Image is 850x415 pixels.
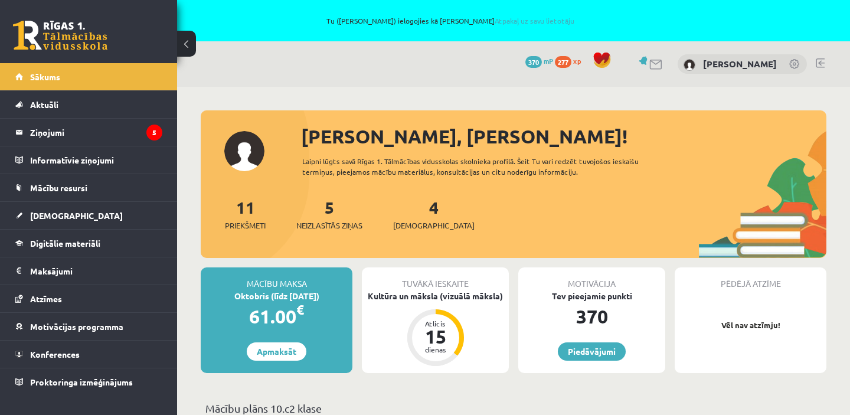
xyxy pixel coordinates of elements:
span: mP [544,56,553,66]
a: Mācību resursi [15,174,162,201]
span: Priekšmeti [225,220,266,231]
a: Motivācijas programma [15,313,162,340]
a: Atpakaļ uz savu lietotāju [495,16,574,25]
legend: Informatīvie ziņojumi [30,146,162,174]
div: Mācību maksa [201,267,352,290]
div: Pēdējā atzīme [675,267,826,290]
a: 4[DEMOGRAPHIC_DATA] [393,197,475,231]
img: Aleksandrs Polibins [684,59,695,71]
span: [DEMOGRAPHIC_DATA] [30,210,123,221]
div: 61.00 [201,302,352,331]
div: dienas [418,346,453,353]
a: Atzīmes [15,285,162,312]
a: Apmaksāt [247,342,306,361]
span: Digitālie materiāli [30,238,100,249]
span: € [296,301,304,318]
a: Maksājumi [15,257,162,285]
a: 277 xp [555,56,587,66]
a: Sākums [15,63,162,90]
span: Mācību resursi [30,182,87,193]
a: Konferences [15,341,162,368]
a: Digitālie materiāli [15,230,162,257]
span: Proktoringa izmēģinājums [30,377,133,387]
span: 370 [525,56,542,68]
span: xp [573,56,581,66]
a: Proktoringa izmēģinājums [15,368,162,396]
span: Tu ([PERSON_NAME]) ielogojies kā [PERSON_NAME] [136,17,765,24]
div: Kultūra un māksla (vizuālā māksla) [362,290,509,302]
span: 277 [555,56,571,68]
span: Aktuāli [30,99,58,110]
a: Ziņojumi5 [15,119,162,146]
a: Aktuāli [15,91,162,118]
span: Konferences [30,349,80,360]
div: 370 [518,302,665,331]
legend: Ziņojumi [30,119,162,146]
a: 5Neizlasītās ziņas [296,197,362,231]
div: [PERSON_NAME], [PERSON_NAME]! [301,122,826,151]
p: Vēl nav atzīmju! [681,319,820,331]
div: Atlicis [418,320,453,327]
a: 370 mP [525,56,553,66]
span: [DEMOGRAPHIC_DATA] [393,220,475,231]
span: Neizlasītās ziņas [296,220,362,231]
i: 5 [146,125,162,140]
a: Rīgas 1. Tālmācības vidusskola [13,21,107,50]
a: [DEMOGRAPHIC_DATA] [15,202,162,229]
div: Motivācija [518,267,665,290]
div: 15 [418,327,453,346]
a: Piedāvājumi [558,342,626,361]
a: Kultūra un māksla (vizuālā māksla) Atlicis 15 dienas [362,290,509,368]
span: Atzīmes [30,293,62,304]
span: Motivācijas programma [30,321,123,332]
a: [PERSON_NAME] [703,58,777,70]
div: Laipni lūgts savā Rīgas 1. Tālmācības vidusskolas skolnieka profilā. Šeit Tu vari redzēt tuvojošo... [302,156,678,177]
a: 11Priekšmeti [225,197,266,231]
legend: Maksājumi [30,257,162,285]
a: Informatīvie ziņojumi [15,146,162,174]
div: Tuvākā ieskaite [362,267,509,290]
span: Sākums [30,71,60,82]
div: Oktobris (līdz [DATE]) [201,290,352,302]
div: Tev pieejamie punkti [518,290,665,302]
